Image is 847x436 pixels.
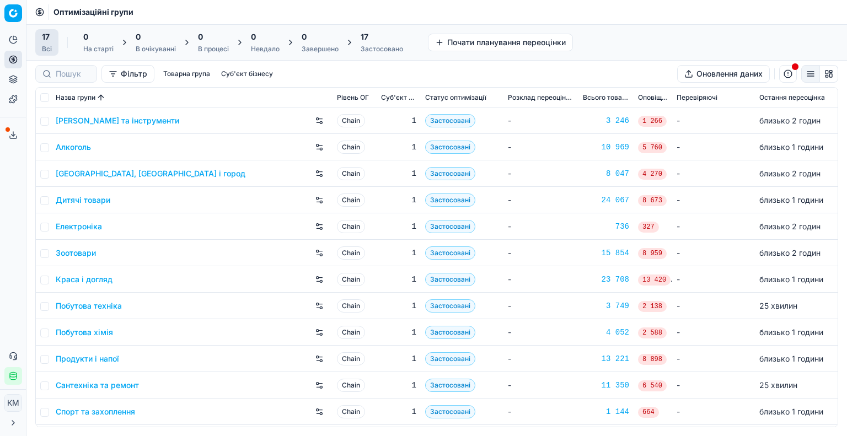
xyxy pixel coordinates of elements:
div: Невдало [251,45,280,53]
a: Краса і догляд [56,274,112,285]
td: - [503,134,578,160]
span: 0 [83,31,88,42]
span: Застосовані [425,193,475,207]
td: - [503,160,578,187]
td: - [672,266,755,293]
span: 6 540 [638,380,667,391]
span: КM [5,395,22,411]
span: Застосовані [425,405,475,418]
span: Chain [337,379,365,392]
td: - [503,346,578,372]
div: 1 [381,247,416,259]
td: - [503,240,578,266]
span: Статус оптимізації [425,93,486,102]
td: - [672,346,755,372]
span: 25 хвилин [759,301,797,310]
span: Назва групи [56,93,95,102]
a: Побутова хімія [56,327,113,338]
a: [PERSON_NAME] та інструменти [56,115,179,126]
a: 24 067 [583,195,629,206]
span: Оптимізаційні групи [53,7,133,18]
button: Фільтр [101,65,154,83]
span: 2 588 [638,327,667,338]
a: 736 [583,221,629,232]
a: 3 246 [583,115,629,126]
td: - [503,372,578,399]
a: Побутова техніка [56,300,122,311]
td: - [672,213,755,240]
a: Зоотовари [56,247,96,259]
span: Застосовані [425,273,475,286]
td: - [503,319,578,346]
span: Застосовані [425,246,475,260]
span: 8 959 [638,248,667,259]
a: 4 052 [583,327,629,338]
span: Chain [337,352,365,365]
span: Chain [337,167,365,180]
span: 0 [251,31,256,42]
div: В процесі [198,45,229,53]
span: Chain [337,193,365,207]
a: Сантехніка та ремонт [56,380,139,391]
a: Електроніка [56,221,102,232]
span: близько 1 години [759,407,823,416]
div: 1 [381,195,416,206]
span: Суб'єкт бізнесу [381,93,416,102]
div: 1 [381,274,416,285]
span: Перевіряючі [677,93,717,102]
div: На старті [83,45,114,53]
span: Оповіщення [638,93,668,102]
span: Застосовані [425,379,475,392]
span: Остання переоцінка [759,93,825,102]
span: Застосовані [425,326,475,339]
td: - [672,107,755,134]
div: 8 047 [583,168,629,179]
td: - [672,134,755,160]
span: Рівень OГ [337,93,369,102]
a: Спорт та захоплення [56,406,135,417]
span: 4 270 [638,169,667,180]
div: 1 [381,168,416,179]
span: 8 673 [638,195,667,206]
span: Chain [337,220,365,233]
span: 13 420 [638,274,671,286]
div: 1 [381,221,416,232]
td: - [503,213,578,240]
span: Chain [337,141,365,154]
span: близько 1 години [759,142,823,152]
span: Застосовані [425,167,475,180]
span: 25 хвилин [759,380,797,390]
a: 10 969 [583,142,629,153]
button: Оновлення даних [677,65,770,83]
span: Всього товарів [583,93,629,102]
span: 5 760 [638,142,667,153]
span: 2 138 [638,301,667,312]
button: Sorted by Назва групи ascending [95,92,106,103]
td: - [503,293,578,319]
a: 13 221 [583,353,629,364]
span: Застосовані [425,352,475,365]
div: Всі [42,45,52,53]
div: 1 [381,115,416,126]
span: Застосовані [425,141,475,154]
td: - [672,372,755,399]
span: Chain [337,246,365,260]
nav: breadcrumb [53,7,133,18]
a: 1 144 [583,406,629,417]
a: 3 749 [583,300,629,311]
a: [GEOGRAPHIC_DATA], [GEOGRAPHIC_DATA] і город [56,168,245,179]
span: Chain [337,405,365,418]
div: В очікуванні [136,45,176,53]
span: 1 266 [638,116,667,127]
td: - [672,293,755,319]
span: Застосовані [425,299,475,313]
span: Chain [337,114,365,127]
div: 1 [381,353,416,364]
a: 15 854 [583,247,629,259]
